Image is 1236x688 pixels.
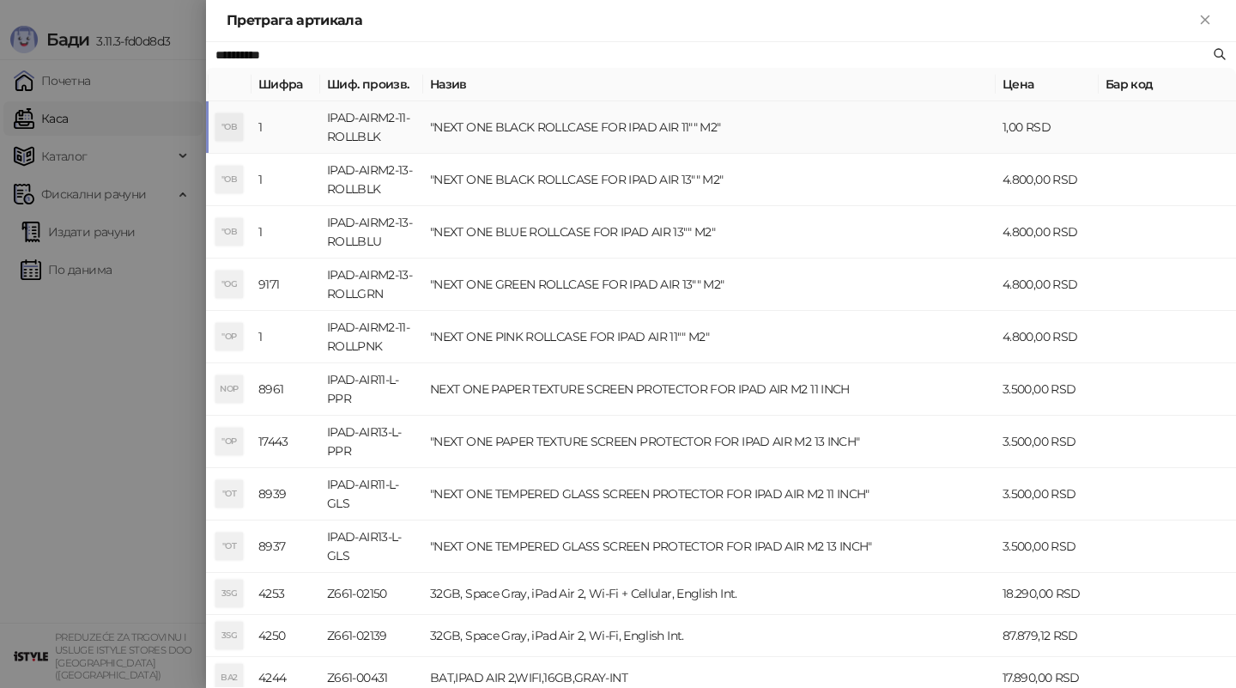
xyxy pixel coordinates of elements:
td: IPAD-AIRM2-13-ROLLBLK [320,154,423,206]
td: 1 [251,206,320,259]
td: 4253 [251,573,320,615]
td: Z661-02150 [320,573,423,615]
td: 3.500,00 RSD [996,363,1099,416]
td: 3.500,00 RSD [996,521,1099,573]
td: NEXT ONE PAPER TEXTURE SCREEN PROTECTOR FOR IPAD AIR M2 11 INCH [423,363,996,416]
td: 4.800,00 RSD [996,206,1099,259]
td: "NEXT ONE GREEN ROLLCASE FOR IPAD AIR 13"" M2" [423,259,996,311]
td: 4.800,00 RSD [996,259,1099,311]
td: IPAD-AIRM2-11-ROLLPNK [320,311,423,363]
td: "NEXT ONE TEMPERED GLASS SCREEN PROTECTOR FOR IPAD AIR M2 13 INCH" [423,521,996,573]
div: "OB [215,218,243,246]
td: 4.800,00 RSD [996,311,1099,363]
td: "NEXT ONE PAPER TEXTURE SCREEN PROTECTOR FOR IPAD AIR M2 13 INCH" [423,416,996,468]
td: "NEXT ONE BLACK ROLLCASE FOR IPAD AIR 11"" M2" [423,101,996,154]
td: IPAD-AIR13-L-PPR [320,416,423,468]
div: "OT [215,480,243,508]
div: "OG [215,271,243,298]
td: IPAD-AIR13-L-GLS [320,521,423,573]
th: Шиф. произв. [320,68,423,101]
div: "OB [215,166,243,193]
td: 4250 [251,615,320,657]
div: 3SG [215,622,243,649]
td: 87.879,12 RSD [996,615,1099,657]
td: 3.500,00 RSD [996,416,1099,468]
td: IPAD-AIR11-L-GLS [320,468,423,521]
td: 1,00 RSD [996,101,1099,154]
td: 32GB, Space Gray, iPad Air 2, Wi-Fi + Cellular, English Int. [423,573,996,615]
td: 4.800,00 RSD [996,154,1099,206]
td: 8939 [251,468,320,521]
div: "OT [215,533,243,560]
td: "NEXT ONE PINK ROLLCASE FOR IPAD AIR 11"" M2" [423,311,996,363]
div: "OB [215,113,243,141]
td: 1 [251,154,320,206]
td: 1 [251,311,320,363]
td: 32GB, Space Gray, iPad Air 2, Wi-Fi, English Int. [423,615,996,657]
div: 3SG [215,580,243,607]
th: Шифра [251,68,320,101]
td: Z661-02139 [320,615,423,657]
td: 1 [251,101,320,154]
td: "NEXT ONE BLUE ROLLCASE FOR IPAD AIR 13"" M2" [423,206,996,259]
th: Бар код [1099,68,1236,101]
div: Претрага артикала [227,10,1195,31]
div: "OP [215,428,243,455]
td: 17443 [251,416,320,468]
div: NOP [215,375,243,403]
td: 8961 [251,363,320,416]
div: "OP [215,323,243,350]
td: 18.290,00 RSD [996,573,1099,615]
td: IPAD-AIRM2-13-ROLLBLU [320,206,423,259]
td: IPAD-AIRM2-11-ROLLBLK [320,101,423,154]
td: "NEXT ONE BLACK ROLLCASE FOR IPAD AIR 13"" M2" [423,154,996,206]
td: IPAD-AIR11-L-PPR [320,363,423,416]
td: 3.500,00 RSD [996,468,1099,521]
td: 8937 [251,521,320,573]
th: Назив [423,68,996,101]
td: "NEXT ONE TEMPERED GLASS SCREEN PROTECTOR FOR IPAD AIR M2 11 INCH" [423,468,996,521]
button: Close [1195,10,1215,31]
th: Цена [996,68,1099,101]
td: IPAD-AIRM2-13-ROLLGRN [320,259,423,311]
td: 9171 [251,259,320,311]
